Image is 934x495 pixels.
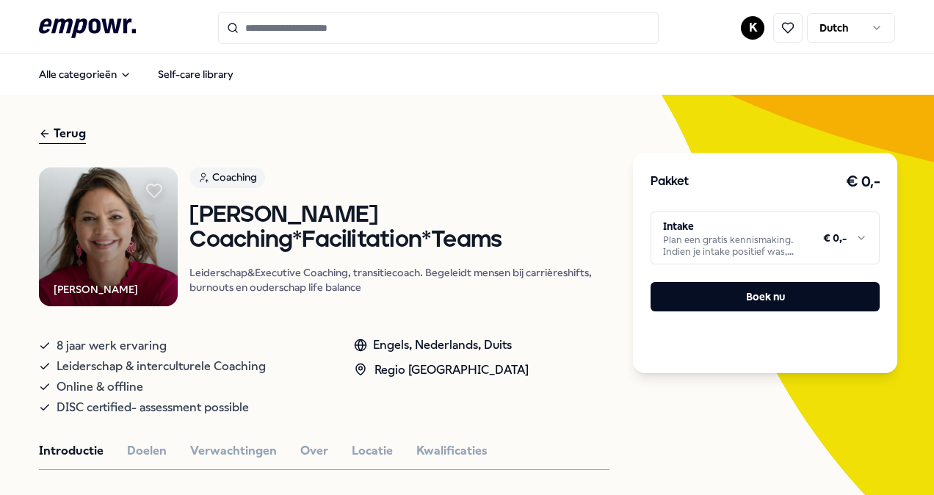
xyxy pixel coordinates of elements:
[651,282,880,311] button: Boek nu
[39,124,86,144] div: Terug
[27,59,245,89] nav: Main
[146,59,245,89] a: Self-care library
[57,397,249,418] span: DISC certified- assessment possible
[39,167,178,306] img: Product Image
[218,12,659,44] input: Search for products, categories or subcategories
[300,441,328,460] button: Over
[189,167,609,193] a: Coaching
[352,441,393,460] button: Locatie
[127,441,167,460] button: Doelen
[354,336,529,355] div: Engels, Nederlands, Duits
[190,441,277,460] button: Verwachtingen
[57,356,266,377] span: Leiderschap & interculturele Coaching
[189,167,265,188] div: Coaching
[39,441,104,460] button: Introductie
[57,377,143,397] span: Online & offline
[651,173,689,192] h3: Pakket
[54,281,138,297] div: [PERSON_NAME]
[57,336,167,356] span: 8 jaar werk ervaring
[741,16,764,40] button: K
[189,265,609,295] p: Leiderschap&Executive Coaching, transitiecoach. Begeleidt mensen bij carrièreshifts, burnouts en ...
[189,203,609,253] h1: [PERSON_NAME] Coaching*Facilitation*Teams
[27,59,143,89] button: Alle categorieën
[846,170,880,194] h3: € 0,-
[416,441,488,460] button: Kwalificaties
[354,361,529,380] div: Regio [GEOGRAPHIC_DATA]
